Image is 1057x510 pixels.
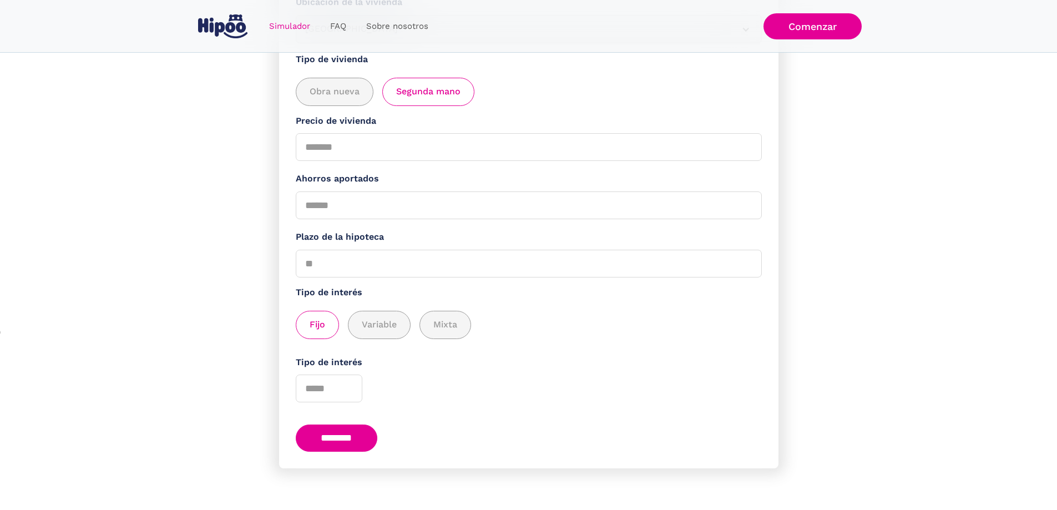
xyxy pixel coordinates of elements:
a: home [196,10,250,43]
label: Precio de vivienda [296,114,762,128]
div: add_description_here [296,78,762,106]
span: Fijo [310,318,325,332]
span: Obra nueva [310,85,360,99]
a: FAQ [320,16,356,37]
span: Segunda mano [396,85,461,99]
span: Variable [362,318,397,332]
label: Tipo de interés [296,286,762,300]
label: Tipo de interés [296,356,762,370]
label: Ahorros aportados [296,172,762,186]
div: add_description_here [296,311,762,339]
label: Tipo de vivienda [296,53,762,67]
label: Plazo de la hipoteca [296,230,762,244]
span: Mixta [433,318,457,332]
a: Comenzar [763,13,862,39]
a: Sobre nosotros [356,16,438,37]
a: Simulador [259,16,320,37]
